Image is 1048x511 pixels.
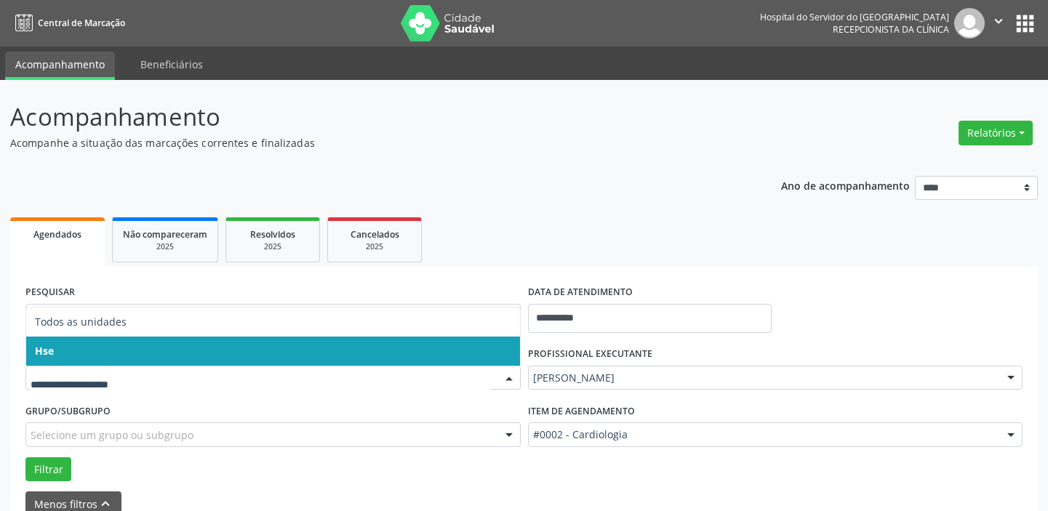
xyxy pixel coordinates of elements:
[31,427,193,443] span: Selecione um grupo ou subgrupo
[833,23,949,36] span: Recepcionista da clínica
[985,8,1012,39] button: 
[123,241,207,252] div: 2025
[528,281,633,304] label: DATA DE ATENDIMENTO
[25,400,111,422] label: Grupo/Subgrupo
[781,176,910,194] p: Ano de acompanhamento
[760,11,949,23] div: Hospital do Servidor do [GEOGRAPHIC_DATA]
[130,52,213,77] a: Beneficiários
[954,8,985,39] img: img
[10,99,729,135] p: Acompanhamento
[10,135,729,150] p: Acompanhe a situação das marcações correntes e finalizadas
[10,11,125,35] a: Central de Marcação
[991,13,1007,29] i: 
[35,344,54,358] span: Hse
[38,17,125,29] span: Central de Marcação
[533,427,993,442] span: #0002 - Cardiologia
[1012,11,1038,36] button: apps
[250,228,295,241] span: Resolvidos
[35,315,127,329] span: Todos as unidades
[25,281,75,304] label: PESQUISAR
[338,241,411,252] div: 2025
[236,241,309,252] div: 2025
[351,228,399,241] span: Cancelados
[959,121,1033,145] button: Relatórios
[533,371,993,385] span: [PERSON_NAME]
[528,343,652,366] label: PROFISSIONAL EXECUTANTE
[123,228,207,241] span: Não compareceram
[528,400,635,422] label: Item de agendamento
[5,52,115,80] a: Acompanhamento
[25,457,71,482] button: Filtrar
[33,228,81,241] span: Agendados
